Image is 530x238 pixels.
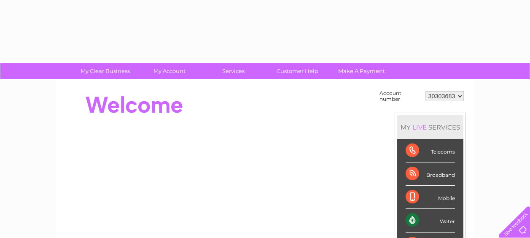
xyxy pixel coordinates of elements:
[135,63,204,79] a: My Account
[377,88,423,104] td: Account number
[406,186,455,209] div: Mobile
[397,115,463,139] div: MY SERVICES
[199,63,268,79] a: Services
[406,209,455,232] div: Water
[411,123,428,131] div: LIVE
[406,139,455,162] div: Telecoms
[406,162,455,186] div: Broadband
[70,63,140,79] a: My Clear Business
[327,63,396,79] a: Make A Payment
[263,63,332,79] a: Customer Help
